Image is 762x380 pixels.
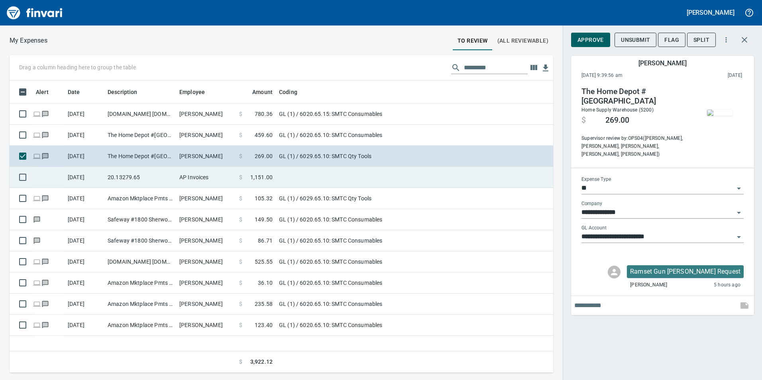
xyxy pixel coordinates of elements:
[638,59,686,67] h5: [PERSON_NAME]
[276,146,475,167] td: GL (1) / 6029.65.10: SMTC Qty Tools
[41,259,49,264] span: Has messages
[687,33,716,47] button: Split
[497,36,548,46] span: (All Reviewable)
[571,33,610,47] button: Approve
[65,294,104,315] td: [DATE]
[621,35,650,45] span: Unsubmit
[239,131,242,139] span: $
[528,62,540,74] button: Choose columns to display
[104,146,176,167] td: The Home Depot #[GEOGRAPHIC_DATA]
[279,87,297,97] span: Coding
[685,6,736,19] button: [PERSON_NAME]
[65,188,104,209] td: [DATE]
[104,251,176,272] td: [DOMAIN_NAME] [DOMAIN_NAME][URL] WA
[255,152,273,160] span: 269.00
[33,280,41,285] span: Online transaction
[104,272,176,294] td: Amazon Mktplace Pmts [DOMAIN_NAME][URL] WA
[255,300,273,308] span: 235.58
[41,280,49,285] span: Has messages
[176,146,236,167] td: [PERSON_NAME]
[176,167,236,188] td: AP Invoices
[176,294,236,315] td: [PERSON_NAME]
[239,300,242,308] span: $
[33,217,41,222] span: Has messages
[41,322,49,327] span: Has messages
[33,196,41,201] span: Online transaction
[255,321,273,329] span: 123.40
[540,62,552,74] button: Download table
[733,207,744,218] button: Open
[581,177,611,182] label: Expense Type
[675,72,742,80] span: This charge was settled by the merchant and appears on the 2025/10/11 statement.
[276,125,475,146] td: GL (1) / 6020.65.10: SMTC Consumables
[239,152,242,160] span: $
[276,272,475,294] td: GL (1) / 6020.65.10: SMTC Consumables
[176,125,236,146] td: [PERSON_NAME]
[33,238,41,243] span: Has messages
[10,36,47,45] p: My Expenses
[581,72,675,80] span: [DATE] 9:39:56 am
[68,87,80,97] span: Date
[41,196,49,201] span: Has messages
[176,104,236,125] td: [PERSON_NAME]
[276,188,475,209] td: GL (1) / 6029.65.10: SMTC Qty Tools
[104,167,176,188] td: 20.13279.65
[733,231,744,243] button: Open
[733,183,744,194] button: Open
[239,321,242,329] span: $
[65,167,104,188] td: [DATE]
[176,230,236,251] td: [PERSON_NAME]
[104,230,176,251] td: Safeway #1800 Sherwood OR
[65,104,104,125] td: [DATE]
[104,188,176,209] td: Amazon Mktplace Pmts [DOMAIN_NAME][URL] WA
[104,209,176,230] td: Safeway #1800 Sherwood OR
[33,153,41,159] span: Online transaction
[36,87,59,97] span: Alert
[605,116,629,125] span: 269.00
[33,111,41,116] span: Online transaction
[581,87,690,106] h4: The Home Depot #[GEOGRAPHIC_DATA]
[664,35,679,45] span: Flag
[176,188,236,209] td: [PERSON_NAME]
[176,209,236,230] td: [PERSON_NAME]
[65,315,104,336] td: [DATE]
[41,301,49,306] span: Has messages
[33,322,41,327] span: Online transaction
[242,87,273,97] span: Amount
[33,301,41,306] span: Online transaction
[458,36,488,46] span: To Review
[581,135,690,159] span: Supervisor review by: OPS04 ([PERSON_NAME], [PERSON_NAME], [PERSON_NAME], [PERSON_NAME], [PERSON_...
[581,201,602,206] label: Company
[250,358,273,366] span: 3,922.12
[65,272,104,294] td: [DATE]
[41,153,49,159] span: Has messages
[687,8,735,17] h5: [PERSON_NAME]
[176,251,236,272] td: [PERSON_NAME]
[658,33,685,47] button: Flag
[239,358,242,366] span: $
[176,315,236,336] td: [PERSON_NAME]
[179,87,205,97] span: Employee
[714,281,740,289] span: 5 hours ago
[65,251,104,272] td: [DATE]
[252,87,273,97] span: Amount
[276,251,475,272] td: GL (1) / 6020.65.10: SMTC Consumables
[255,215,273,223] span: 149.50
[41,111,49,116] span: Has messages
[250,173,273,181] span: 1,151.00
[276,104,475,125] td: GL (1) / 6020.65.15: SMTC Consumables
[577,35,604,45] span: Approve
[630,267,740,276] p: Ramset Gun [PERSON_NAME] Request
[239,110,242,118] span: $
[239,173,242,181] span: $
[276,230,475,251] td: GL (1) / 6020.65.10: SMTC Consumables
[19,63,136,71] p: Drag a column heading here to group the table
[108,87,148,97] span: Description
[255,110,273,118] span: 780.36
[276,209,475,230] td: GL (1) / 6020.65.10: SMTC Consumables
[630,281,667,289] span: [PERSON_NAME]
[255,194,273,202] span: 105.32
[10,36,47,45] nav: breadcrumb
[707,110,733,116] img: receipts%2Ftapani%2F2025-10-06%2FhHr4pQ9rZQXg0bIVbTbB0Wu9arr1__wwzkejOVeKGbPXR7zUsm_1.jpg
[615,33,656,47] button: Unsubmit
